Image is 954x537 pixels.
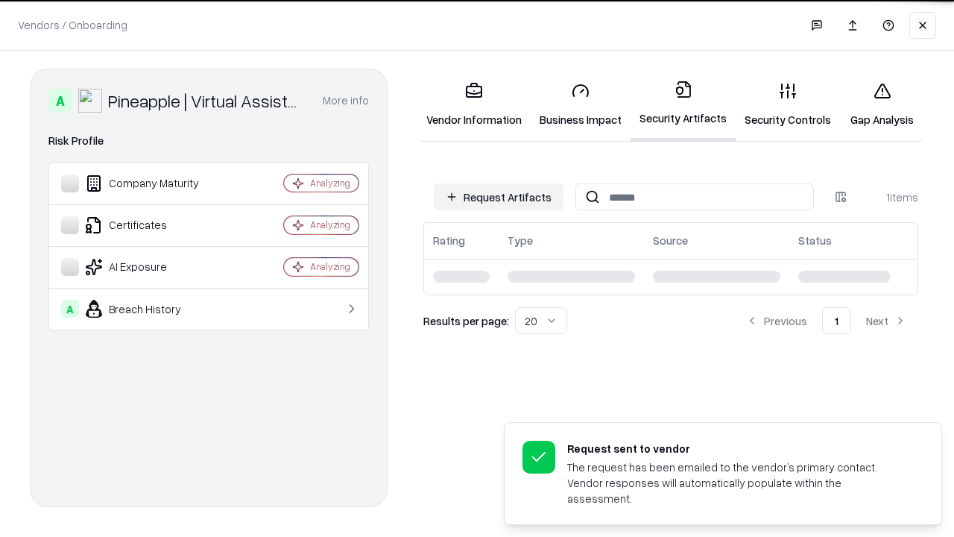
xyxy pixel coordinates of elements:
img: Pineapple | Virtual Assistant Agency [78,89,102,113]
a: Business Impact [531,70,631,139]
div: Analyzing [310,177,350,189]
div: The request has been emailed to the vendor’s primary contact. Vendor responses will automatically... [567,459,906,506]
div: Analyzing [310,260,350,273]
div: Rating [433,233,465,248]
button: More info [323,87,369,114]
div: Type [508,233,533,248]
div: Request sent to vendor [567,441,906,456]
button: 1 [822,307,851,334]
a: Security Controls [736,70,840,139]
div: A [61,300,79,318]
div: Source [653,233,688,248]
div: A [48,89,72,113]
p: Results per page: [423,313,509,329]
div: Certificates [61,216,239,234]
div: Pineapple | Virtual Assistant Agency [108,89,305,113]
button: Request Artifacts [434,183,563,210]
div: 1 items [859,189,918,205]
p: Vendors / Onboarding [18,17,127,33]
div: Risk Profile [48,132,369,150]
div: Breach History [61,300,239,318]
a: Gap Analysis [840,70,924,139]
div: Company Maturity [61,175,239,192]
a: Security Artifacts [631,69,736,141]
div: Status [798,233,832,248]
div: Analyzing [310,219,350,231]
div: AI Exposure [61,258,239,276]
a: Vendor Information [417,70,531,139]
nav: pagination [734,307,918,334]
